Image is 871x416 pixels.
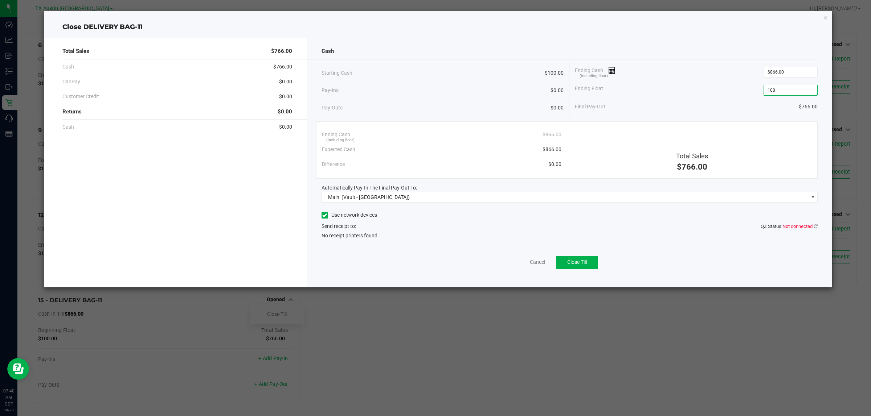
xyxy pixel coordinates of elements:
[279,123,292,131] span: $0.00
[62,104,292,120] div: Returns
[62,78,80,86] span: CanPay
[322,223,356,229] span: Send receipt to:
[543,131,561,138] span: $866.00
[322,47,334,55] span: Cash
[44,22,833,32] div: Close DELIVERY BAG-11
[677,162,707,171] span: $766.00
[575,85,603,96] span: Ending Float
[322,232,377,240] span: No receipt printers found
[322,104,343,112] span: Pay-Outs
[551,104,564,112] span: $0.00
[575,67,616,78] span: Ending Cash
[273,63,292,71] span: $766.00
[62,63,74,71] span: Cash
[62,93,99,100] span: Customer Credit
[567,259,587,265] span: Close Till
[326,137,355,143] span: (including float)
[278,108,292,116] span: $0.00
[761,224,818,229] span: QZ Status:
[580,73,608,79] span: (including float)
[575,103,605,111] span: Final Pay-Out
[543,146,561,153] span: $866.00
[782,224,813,229] span: Not connected
[548,161,561,168] span: $0.00
[799,103,818,111] span: $766.00
[271,47,292,55] span: $766.00
[328,194,339,200] span: Main
[322,211,377,219] label: Use network devices
[551,87,564,94] span: $0.00
[322,87,339,94] span: Pay-Ins
[322,131,350,138] span: Ending Cash
[322,161,345,168] span: Difference
[545,69,564,77] span: $100.00
[279,78,292,86] span: $0.00
[62,47,89,55] span: Total Sales
[7,358,29,380] iframe: Resource center
[322,185,417,191] span: Automatically Pay-In The Final Pay-Out To:
[279,93,292,100] span: $0.00
[530,258,545,266] a: Cancel
[342,194,410,200] span: (Vault - [GEOGRAPHIC_DATA])
[62,123,74,131] span: Cash
[322,69,352,77] span: Starting Cash
[322,146,355,153] span: Expected Cash
[676,152,708,160] span: Total Sales
[556,256,598,269] button: Close Till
